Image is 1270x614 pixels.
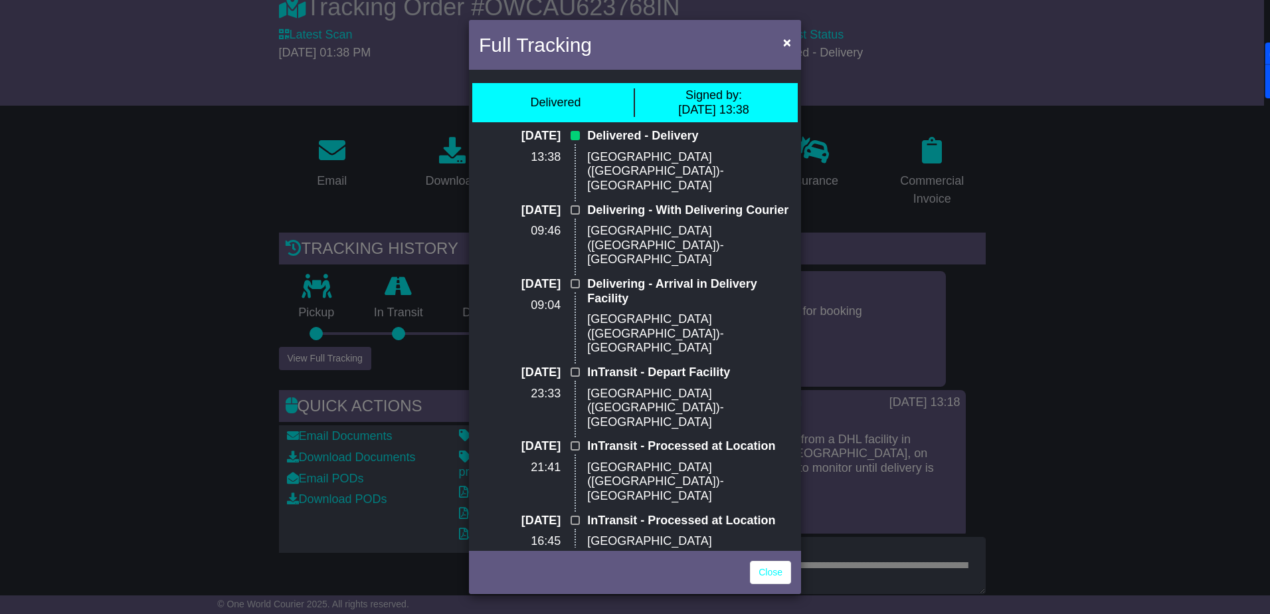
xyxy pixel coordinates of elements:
p: [GEOGRAPHIC_DATA] ([GEOGRAPHIC_DATA])-[GEOGRAPHIC_DATA] [587,387,791,430]
p: 23:33 [479,387,561,401]
p: [GEOGRAPHIC_DATA] ([GEOGRAPHIC_DATA])-[GEOGRAPHIC_DATA] [587,460,791,504]
p: InTransit - Depart Facility [587,365,791,380]
p: [DATE] [479,514,561,528]
p: InTransit - Processed at Location [587,439,791,454]
p: [DATE] [479,439,561,454]
p: Delivering - With Delivering Courier [587,203,791,218]
p: Delivering - Arrival in Delivery Facility [587,277,791,306]
button: Close [776,29,798,56]
span: × [783,35,791,50]
p: 16:45 [479,534,561,549]
p: [GEOGRAPHIC_DATA] ([GEOGRAPHIC_DATA])-[GEOGRAPHIC_DATA] [587,150,791,193]
p: [GEOGRAPHIC_DATA] ([GEOGRAPHIC_DATA])-[GEOGRAPHIC_DATA] [587,534,791,577]
span: Signed by: [685,88,742,102]
div: Delivered [530,96,581,110]
p: Delivered - Delivery [587,129,791,144]
p: InTransit - Processed at Location [587,514,791,528]
p: [DATE] [479,277,561,292]
p: [DATE] [479,129,561,144]
p: 21:41 [479,460,561,475]
p: [DATE] [479,203,561,218]
p: 13:38 [479,150,561,165]
p: 09:04 [479,298,561,313]
div: [DATE] 13:38 [678,88,749,117]
a: Close [750,561,791,584]
h4: Full Tracking [479,30,592,60]
p: [GEOGRAPHIC_DATA] ([GEOGRAPHIC_DATA])-[GEOGRAPHIC_DATA] [587,224,791,267]
p: 09:46 [479,224,561,239]
p: [GEOGRAPHIC_DATA] ([GEOGRAPHIC_DATA])-[GEOGRAPHIC_DATA] [587,312,791,356]
p: [DATE] [479,365,561,380]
